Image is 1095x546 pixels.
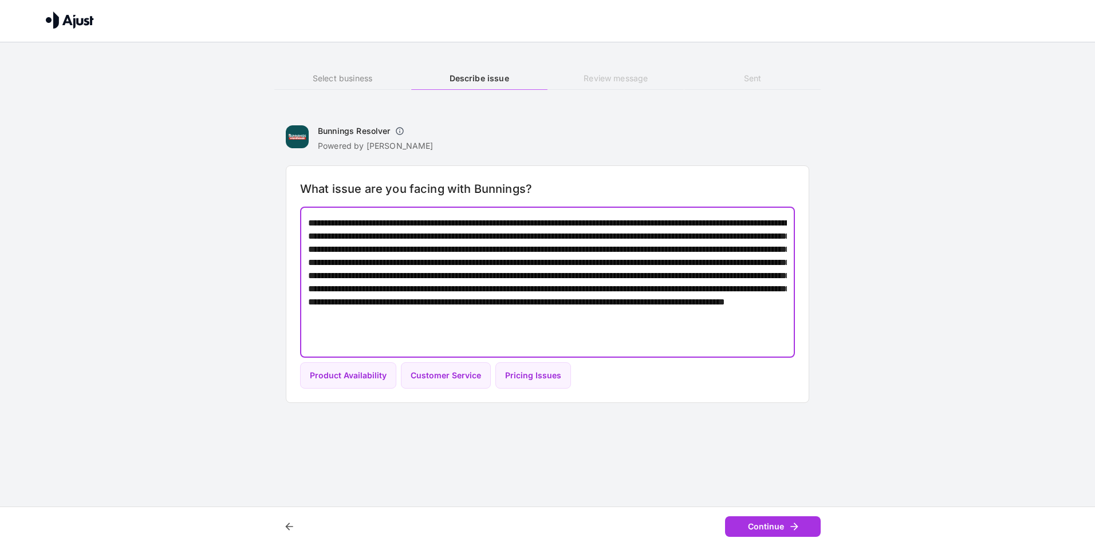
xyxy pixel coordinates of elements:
[495,362,571,389] button: Pricing Issues
[725,516,821,537] button: Continue
[46,11,94,29] img: Ajust
[300,362,396,389] button: Product Availability
[547,72,684,85] h6: Review message
[286,125,309,148] img: Bunnings
[411,72,547,85] h6: Describe issue
[401,362,491,389] button: Customer Service
[274,72,411,85] h6: Select business
[318,125,391,137] h6: Bunnings Resolver
[684,72,821,85] h6: Sent
[318,140,434,152] p: Powered by [PERSON_NAME]
[300,180,795,198] h6: What issue are you facing with Bunnings?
